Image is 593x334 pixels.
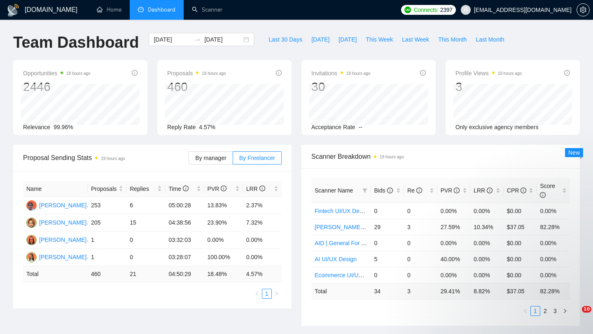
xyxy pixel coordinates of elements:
span: Time [168,186,188,192]
span: info-circle [420,70,426,76]
li: Previous Page [252,289,262,299]
span: Last Week [402,35,429,44]
span: By Freelancer [239,155,275,161]
a: O[PERSON_NAME] [26,253,86,260]
td: 0.00% [437,203,471,219]
td: 34 [371,283,404,299]
span: Only exclusive agency members [455,124,539,130]
button: setting [577,3,590,16]
td: 0 [126,249,165,266]
iframe: Intercom live chat [565,306,585,326]
span: info-circle [564,70,570,76]
a: Ecommerce UI/UX Design [315,272,382,278]
td: 27.59% [437,219,471,235]
td: 0.00% [470,251,504,267]
time: 19 hours ago [380,155,404,159]
span: 99.96% [54,124,73,130]
div: 3 [455,79,522,95]
a: AI UI/UX Design [315,256,357,262]
span: [DATE] [311,35,329,44]
div: [PERSON_NAME] [39,218,86,227]
span: Profile Views [455,68,522,78]
span: This Week [366,35,393,44]
td: 0.00% [243,232,282,249]
span: Bids [374,187,392,194]
span: info-circle [259,186,265,191]
td: 21 [126,266,165,282]
th: Name [23,181,88,197]
span: Proposals [167,68,226,78]
span: info-circle [183,186,189,191]
button: left [521,306,530,316]
span: info-circle [387,188,393,193]
span: Last 30 Days [268,35,302,44]
span: Acceptance Rate [311,124,355,130]
span: 2397 [440,5,453,14]
span: info-circle [416,188,422,193]
td: 03:28:07 [165,249,204,266]
input: Start date [154,35,191,44]
a: [PERSON_NAME] UI/UX Design [315,224,399,230]
span: swap-right [194,36,201,43]
a: homeHome [97,6,121,13]
a: searchScanner [192,6,222,13]
button: right [272,289,282,299]
td: 18.48 % [204,266,243,282]
span: left [254,291,259,296]
button: [DATE] [334,33,361,46]
a: AID | General For Lead Gens [315,240,390,246]
td: 04:38:56 [165,214,204,232]
time: 19 hours ago [498,71,522,76]
span: right [274,291,279,296]
span: PVR [441,187,460,194]
td: 3 [404,283,437,299]
button: This Month [434,33,471,46]
button: left [252,289,262,299]
td: 10.34% [470,219,504,235]
span: info-circle [221,186,226,191]
span: Proposals [91,184,117,193]
td: 0.00% [243,249,282,266]
td: 253 [88,197,126,214]
span: info-circle [521,188,526,193]
time: 19 hours ago [101,156,125,161]
span: By manager [195,155,226,161]
td: 0.00% [470,235,504,251]
td: 0 [371,235,404,251]
div: [PERSON_NAME] [39,201,86,210]
td: 05:00:28 [165,197,204,214]
td: 0 [404,235,437,251]
td: 40.00% [437,251,471,267]
td: 0.00% [537,203,570,219]
td: 1 [88,249,126,266]
a: setting [577,7,590,13]
span: info-circle [454,188,460,193]
td: 460 [88,266,126,282]
span: info-circle [276,70,282,76]
img: A [26,235,37,245]
div: 2446 [23,79,91,95]
span: user [463,7,469,13]
td: $0.00 [504,251,537,267]
td: 0 [404,203,437,219]
span: to [194,36,201,43]
span: 4.57% [199,124,215,130]
a: 1 [262,289,271,298]
td: $0.00 [504,235,537,251]
a: MM[PERSON_NAME] [26,219,86,225]
button: [DATE] [307,33,334,46]
td: 29 [371,219,404,235]
td: 5 [371,251,404,267]
a: Fintech UI/UX Design [315,208,370,214]
span: dashboard [138,7,144,12]
span: info-circle [132,70,138,76]
span: CPR [507,187,526,194]
span: Replies [130,184,156,193]
td: 205 [88,214,126,232]
time: 19 hours ago [202,71,226,76]
input: End date [204,35,242,44]
td: 0 [404,251,437,267]
span: Invitations [311,68,370,78]
span: Scanner Breakdown [311,151,570,162]
span: info-circle [540,192,546,198]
